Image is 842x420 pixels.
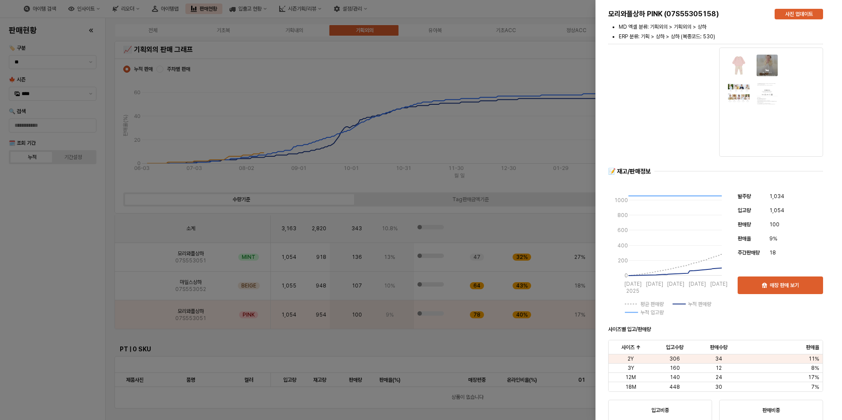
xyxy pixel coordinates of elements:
[811,383,819,391] span: 7%
[769,206,784,215] span: 1,054
[710,344,728,351] span: 판매수량
[809,355,819,362] span: 11%
[716,365,722,372] span: 12
[769,248,776,257] span: 18
[628,365,634,372] span: 3Y
[619,33,823,41] li: ERP 분류: 기획 > 상하 > 상하 (복종코드: 530)
[738,250,760,256] span: 주간판매량
[770,282,799,289] p: 매장 판매 보기
[806,344,819,351] span: 판매율
[669,355,680,362] span: 306
[669,383,680,391] span: 448
[769,220,779,229] span: 100
[738,276,823,294] button: 매장 판매 보기
[619,23,823,31] li: MD 엑셀 분류: 기획외의 > 기획외의 > 상하
[608,10,768,18] h5: 모리와플상하 PINK (07S55305158)
[666,344,683,351] span: 입고수량
[738,207,751,214] span: 입고량
[625,374,636,381] span: 12M
[651,407,669,413] strong: 입고비중
[608,326,651,332] strong: 사이즈별 입고/판매량
[811,365,819,372] span: 8%
[670,374,680,381] span: 140
[785,11,813,18] p: 사진 업데이트
[670,365,680,372] span: 160
[738,221,751,228] span: 판매량
[716,374,722,381] span: 24
[738,193,751,199] span: 발주량
[769,234,777,243] span: 9%
[715,355,722,362] span: 34
[625,383,636,391] span: 18M
[628,355,634,362] span: 2Y
[738,236,751,242] span: 판매율
[621,344,635,351] span: 사이즈
[608,167,651,176] div: 📝 재고/판매정보
[769,192,784,201] span: 1,034
[715,383,722,391] span: 30
[762,407,780,413] strong: 판매비중
[775,9,823,19] button: 사진 업데이트
[808,374,819,381] span: 17%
